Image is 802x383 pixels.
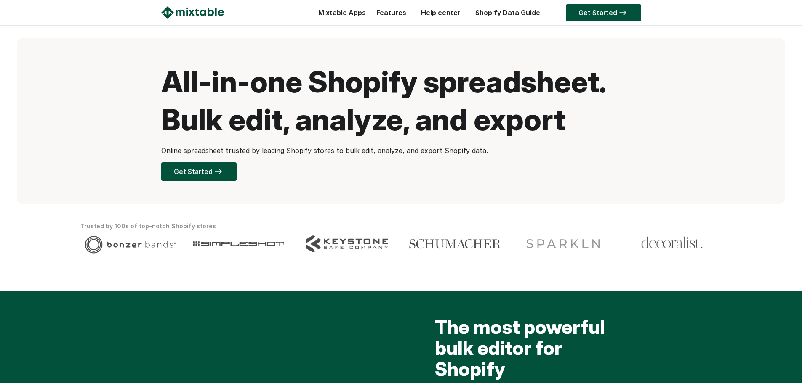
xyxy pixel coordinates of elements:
img: arrow-right.svg [617,10,629,15]
a: Shopify Data Guide [471,8,544,17]
img: arrow-right.svg [213,169,224,174]
img: Mixtable logo [161,6,224,19]
a: Help center [417,8,465,17]
p: Online spreadsheet trusted by leading Shopify stores to bulk edit, analyze, and export Shopify data. [161,145,641,156]
img: Client logo [409,235,501,252]
img: Client logo [193,235,284,252]
img: Client logo [523,235,604,252]
h1: All-in-one Shopify spreadsheet. Bulk edit, analyze, and export [161,63,641,139]
a: Features [372,8,410,17]
img: Client logo [85,235,176,254]
div: Mixtable Apps [314,6,366,23]
a: Get Started [161,162,237,181]
img: Client logo [641,235,703,250]
div: Trusted by 100s of top-notch Shopify stores [80,221,722,231]
a: Get Started [566,4,641,21]
img: Client logo [306,235,388,252]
